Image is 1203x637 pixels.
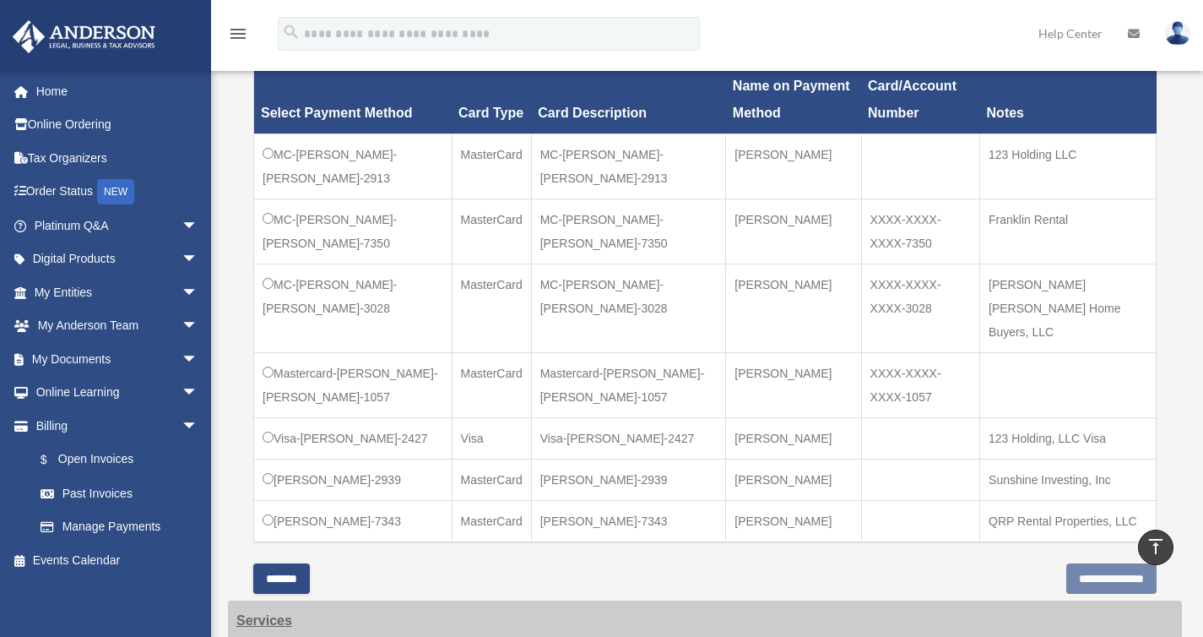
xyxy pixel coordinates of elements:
a: Billingarrow_drop_down [12,409,215,443]
td: MasterCard [452,460,531,501]
td: XXXX-XXXX-XXXX-7350 [861,199,979,264]
td: Mastercard-[PERSON_NAME]-[PERSON_NAME]-1057 [531,353,726,418]
a: Platinum Q&Aarrow_drop_down [12,209,224,242]
td: MC-[PERSON_NAME]-[PERSON_NAME]-3028 [254,264,452,353]
td: [PERSON_NAME] [726,199,861,264]
span: arrow_drop_down [182,209,215,243]
td: [PERSON_NAME] [PERSON_NAME] Home Buyers, LLC [980,264,1157,353]
td: [PERSON_NAME]-7343 [254,501,452,543]
td: QRP Rental Properties, LLC [980,501,1157,543]
td: MC-[PERSON_NAME]-[PERSON_NAME]-7350 [531,199,726,264]
td: [PERSON_NAME] [726,418,861,460]
td: MC-[PERSON_NAME]-[PERSON_NAME]-3028 [531,264,726,353]
span: arrow_drop_down [182,309,215,344]
i: vertical_align_top [1146,536,1166,557]
a: Online Learningarrow_drop_down [12,376,224,410]
a: Online Ordering [12,108,224,142]
a: My Documentsarrow_drop_down [12,342,224,376]
th: Card/Account Number [861,66,979,134]
div: NEW [97,179,134,204]
td: MC-[PERSON_NAME]-[PERSON_NAME]-2913 [531,134,726,199]
i: search [282,23,301,41]
td: XXXX-XXXX-XXXX-1057 [861,353,979,418]
td: MasterCard [452,264,531,353]
a: My Entitiesarrow_drop_down [12,275,224,309]
td: [PERSON_NAME] [726,460,861,501]
th: Notes [980,66,1157,134]
td: MasterCard [452,199,531,264]
span: arrow_drop_down [182,342,215,377]
td: [PERSON_NAME]-2939 [254,460,452,501]
a: Manage Payments [24,510,215,544]
a: Home [12,74,224,108]
a: $Open Invoices [24,443,207,477]
th: Select Payment Method [254,66,452,134]
img: User Pic [1165,21,1190,46]
td: MC-[PERSON_NAME]-[PERSON_NAME]-2913 [254,134,452,199]
th: Card Type [452,66,531,134]
td: [PERSON_NAME]-7343 [531,501,726,543]
a: Events Calendar [12,543,224,577]
td: XXXX-XXXX-XXXX-3028 [861,264,979,353]
th: Card Description [531,66,726,134]
a: Tax Organizers [12,141,224,175]
td: Visa-[PERSON_NAME]-2427 [531,418,726,460]
td: Visa [452,418,531,460]
td: [PERSON_NAME] [726,264,861,353]
td: MasterCard [452,134,531,199]
a: Order StatusNEW [12,175,224,210]
td: [PERSON_NAME] [726,501,861,543]
a: Digital Productsarrow_drop_down [12,242,224,276]
td: [PERSON_NAME] [726,353,861,418]
img: Anderson Advisors Platinum Portal [8,20,160,53]
td: 123 Holding LLC [980,134,1157,199]
span: $ [50,449,58,471]
a: vertical_align_top [1138,530,1173,565]
td: 123 Holding, LLC Visa [980,418,1157,460]
i: menu [228,24,248,44]
td: MasterCard [452,501,531,543]
span: arrow_drop_down [182,376,215,411]
span: arrow_drop_down [182,275,215,310]
a: My Anderson Teamarrow_drop_down [12,309,224,343]
td: Mastercard-[PERSON_NAME]-[PERSON_NAME]-1057 [254,353,452,418]
td: [PERSON_NAME] [726,134,861,199]
span: arrow_drop_down [182,242,215,277]
strong: Services [236,613,292,628]
td: MasterCard [452,353,531,418]
th: Name on Payment Method [726,66,861,134]
td: Sunshine Investing, Inc [980,460,1157,501]
td: [PERSON_NAME]-2939 [531,460,726,501]
span: arrow_drop_down [182,409,215,444]
a: menu [228,30,248,44]
a: Past Invoices [24,476,215,510]
td: Franklin Rental [980,199,1157,264]
td: MC-[PERSON_NAME]-[PERSON_NAME]-7350 [254,199,452,264]
td: Visa-[PERSON_NAME]-2427 [254,418,452,460]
